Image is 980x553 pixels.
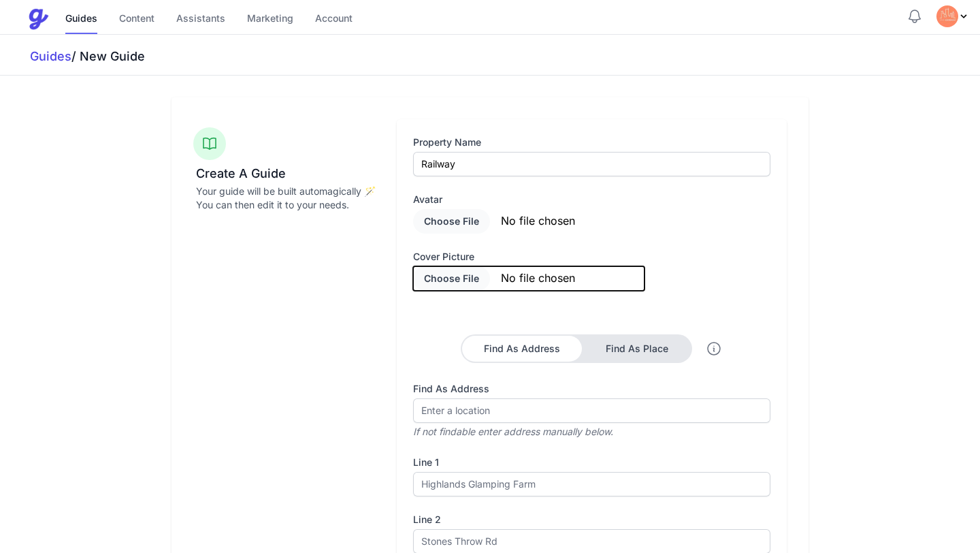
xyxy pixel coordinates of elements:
[936,5,969,27] div: Profile Menu
[196,165,378,182] h3: Create A Guide
[413,250,770,264] label: Cover picture
[413,136,770,149] label: Property Name
[176,5,225,34] a: Assistants
[247,5,293,34] a: Marketing
[413,382,770,396] label: Find As Address
[413,398,770,423] input: Enter a location
[462,336,582,362] button: Find As Address
[30,49,71,63] a: Guides
[906,8,923,25] button: Notifications
[196,185,378,212] p: Your guide will be built automagically 🪄 You can then edit it to your needs.
[583,336,691,362] button: Find As Place
[413,456,770,469] label: Line 1
[413,513,770,526] label: Line 2
[936,5,958,27] img: tvqjz9fzoj60utvjazy95u1g55mu
[27,48,980,65] h3: / New Guide
[65,5,97,34] a: Guides
[413,472,770,496] input: Highlands Glamping Farm
[27,8,49,30] img: Guestive Guides
[413,152,770,176] input: The Secluded Cabin
[413,417,613,437] i: If not findable enter address manually below.
[315,5,353,34] a: Account
[119,5,154,34] a: Content
[413,193,770,206] label: Avatar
